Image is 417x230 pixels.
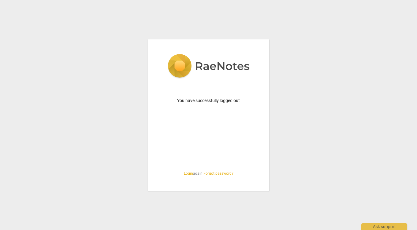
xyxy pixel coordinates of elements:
[203,171,233,176] a: Forgot password?
[361,223,407,230] div: Ask support
[168,54,250,79] img: 5ac2273c67554f335776073100b6d88f.svg
[184,171,193,176] a: Login
[163,171,255,176] span: again |
[163,97,255,104] p: You have successfully logged out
